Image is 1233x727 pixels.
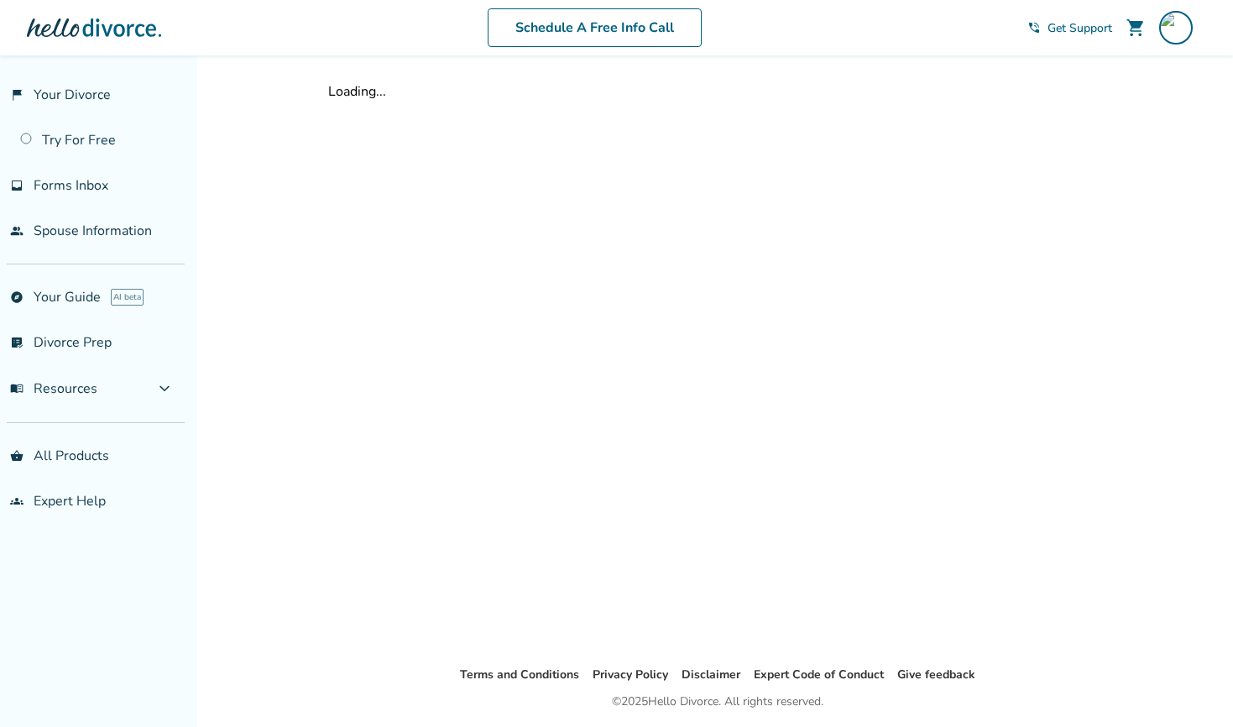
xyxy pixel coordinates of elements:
[10,224,24,238] span: people
[10,336,24,349] span: list_alt_check
[10,449,24,463] span: shopping_basket
[328,82,1107,101] div: Loading...
[460,667,579,683] a: Terms and Conditions
[10,382,24,395] span: menu_book
[754,667,884,683] a: Expert Code of Conduct
[682,665,740,685] li: Disclaimer
[34,176,108,195] span: Forms Inbox
[154,379,175,399] span: expand_more
[488,8,702,47] a: Schedule A Free Info Call
[1027,21,1041,34] span: phone_in_talk
[1048,20,1112,36] span: Get Support
[10,379,97,398] span: Resources
[593,667,668,683] a: Privacy Policy
[10,494,24,508] span: groups
[1027,20,1112,36] a: phone_in_talkGet Support
[111,289,144,306] span: AI beta
[10,290,24,304] span: explore
[10,88,24,102] span: flag_2
[1126,18,1146,38] span: shopping_cart
[1159,11,1193,44] img: katsu610@gmail.com
[897,665,975,685] li: Give feedback
[612,692,823,712] div: © 2025 Hello Divorce. All rights reserved.
[10,179,24,192] span: inbox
